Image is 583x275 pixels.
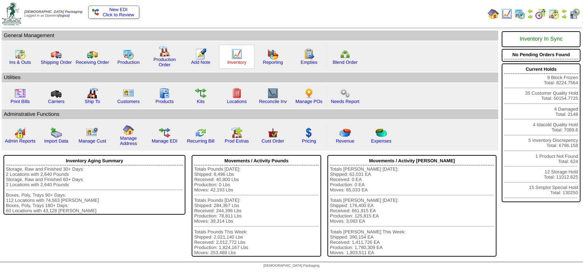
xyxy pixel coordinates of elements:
a: Carriers [48,99,64,104]
div: Movements / Activity [PERSON_NAME] [330,156,494,165]
img: reconcile.gif [195,127,206,138]
img: dollar.gif [303,127,315,138]
a: Cust Order [261,138,284,144]
div: Movements / Activity Pounds [194,156,319,165]
img: arrowleft.gif [527,8,533,14]
span: New EDI [109,7,128,12]
a: Expenses [371,138,392,144]
img: truck2.gif [87,49,98,60]
img: line_graph.gif [231,49,242,60]
a: Manage EDI [152,138,177,144]
a: Empties [301,60,317,65]
a: Shipping Order [41,60,72,65]
img: workflow.png [340,88,351,99]
img: managecust.png [86,127,99,138]
img: truck3.gif [51,88,62,99]
img: calendarinout.gif [15,49,26,60]
img: line_graph.gif [501,8,512,19]
img: pie_chart2.png [376,127,387,138]
img: calendarcustomer.gif [569,8,580,19]
span: [DEMOGRAPHIC_DATA] Packaging [264,264,319,268]
span: Click to Review [92,12,135,17]
a: Add Note [191,60,210,65]
div: Storage, Raw and Finished 30+ Days: 2 Locations with 2,640 Pounds Storage, Raw and Finished 60+ D... [6,166,183,213]
a: Blend Order [333,60,358,65]
img: factory.gif [159,46,170,57]
a: Manage Cust [78,138,106,144]
span: [DEMOGRAPHIC_DATA] Packaging [24,10,82,14]
div: Inventory In Sync [504,33,578,46]
a: Print Bills [10,99,30,104]
span: Logged in as Dpieters [24,10,82,18]
img: arrowright.gif [561,14,567,19]
a: Production Order [153,57,176,67]
img: arrowleft.gif [561,8,567,14]
td: Adminstrative Functions [2,109,498,119]
a: Recurring Bill [187,138,214,144]
div: 9 Block Frozen Total: 8224.7564 35 Customer Quality Hold Total: 50154.7725 4 Damaged Total: 2148 ... [502,63,581,202]
img: prodextras.gif [231,127,242,138]
img: workflow.gif [195,88,206,99]
div: Totals Pounds [DATE]: Shipped: 8,496 Lbs Received: 40,800 Lbs Production: 0 Lbs Moves: 42,193 Lbs... [194,166,319,255]
a: Prod Extras [225,138,249,144]
img: po.png [303,88,315,99]
a: Pricing [302,138,316,144]
div: No Pending Orders Found [504,50,578,59]
a: Receiving Order [76,60,109,65]
a: Ins & Outs [9,60,31,65]
img: graph2.png [15,127,26,138]
a: Needs Report [331,99,359,104]
img: customers.gif [123,88,134,99]
img: cabinet.gif [159,88,170,99]
div: Inventory Aging Summary [6,156,183,165]
a: Customers [117,99,140,104]
img: calendarprod.gif [123,49,134,60]
img: calendarprod.gif [514,8,525,19]
img: ediSmall.gif [92,9,99,16]
a: Admin Reports [5,138,35,144]
a: Reporting [263,60,283,65]
img: home.gif [488,8,499,19]
a: (logout) [58,14,70,18]
div: Current Holds [504,65,578,74]
td: Utilities [2,72,498,83]
img: home.gif [123,124,134,136]
a: Manage Address [120,136,137,146]
a: New EDI Click to Review [92,7,135,17]
img: zoroco-logo-small.webp [2,2,21,25]
a: Manage POs [295,99,323,104]
img: invoice2.gif [15,88,26,99]
img: edi.gif [159,127,170,138]
img: graph.gif [267,49,278,60]
a: Import Data [44,138,68,144]
a: Products [156,99,174,104]
img: pie_chart.png [340,127,351,138]
img: calendarblend.gif [535,8,546,19]
a: Reconcile Inv [259,99,287,104]
div: Totals [PERSON_NAME] [DATE]: Shipped: 62,031 EA Received: 0 EA Production: 0 EA Moves: 65,033 EA ... [330,166,494,255]
td: General Management [2,31,498,41]
img: orders.gif [195,49,206,60]
a: Production [117,60,140,65]
img: arrowright.gif [527,14,533,19]
img: line_graph2.gif [267,88,278,99]
img: import.gif [51,127,62,138]
img: calendarinout.gif [548,8,559,19]
a: Locations [227,99,247,104]
img: network.png [340,49,351,60]
img: cust_order.png [267,127,278,138]
a: Ship To [85,99,100,104]
img: workorder.gif [303,49,315,60]
a: Kits [197,99,205,104]
a: Revenue [336,138,354,144]
img: factory2.gif [87,88,98,99]
img: locations.gif [231,88,242,99]
a: Inventory [227,60,247,65]
img: truck.gif [51,49,62,60]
